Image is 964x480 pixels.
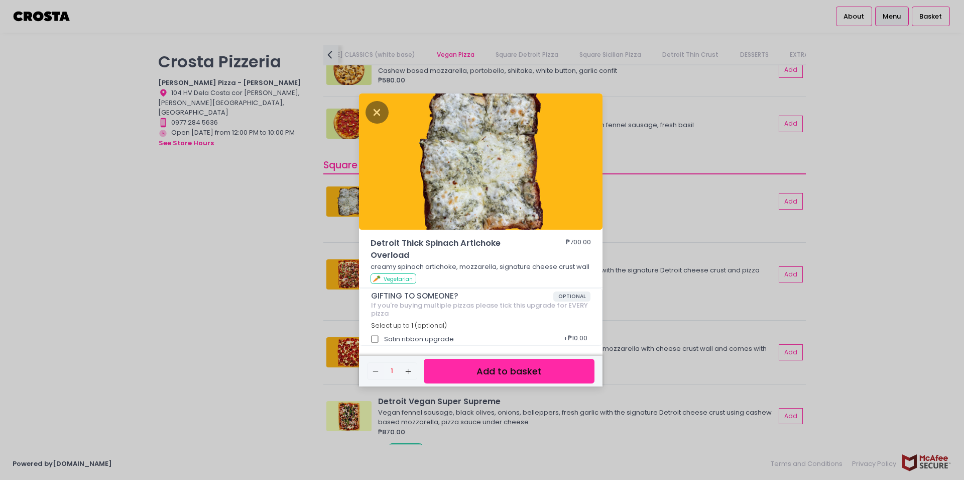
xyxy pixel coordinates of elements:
button: Add to basket [424,359,594,383]
span: GIFTING TO SOMEONE? [371,292,553,301]
div: + ₱10.00 [560,330,590,349]
span: 🥕 [373,274,381,283]
span: Detroit Thick Spinach Artichoke Overload [371,237,536,262]
span: Select up to 1 (optional) [371,321,447,330]
span: Vegetarian [384,275,413,283]
button: Close [366,107,389,117]
div: ₱700.00 [566,237,591,262]
span: OPTIONAL [553,292,591,302]
p: creamy spinach artichoke, mozzarella, signature cheese crust wall [371,262,591,272]
img: Detroit Thick Spinach Artichoke Overload [359,93,602,230]
div: If you're buying multiple pizzas please tick this upgrade for EVERY pizza [371,302,591,317]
